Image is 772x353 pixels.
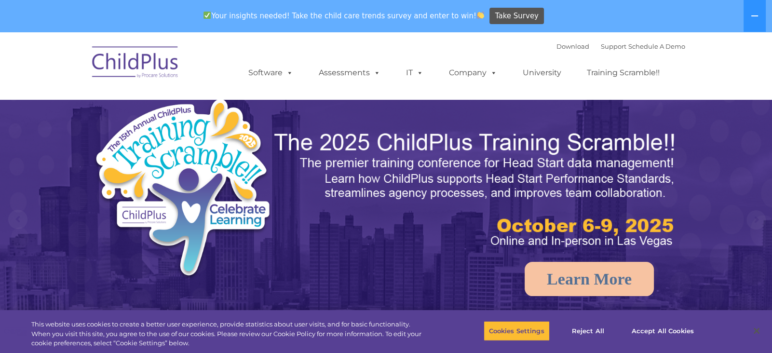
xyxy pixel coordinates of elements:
[484,321,550,341] button: Cookies Settings
[525,262,654,296] a: Learn More
[577,63,669,82] a: Training Scramble!!
[495,8,539,25] span: Take Survey
[439,63,507,82] a: Company
[200,6,488,25] span: Your insights needed! Take the child care trends survey and enter to win!
[31,320,425,348] div: This website uses cookies to create a better user experience, provide statistics about user visit...
[396,63,433,82] a: IT
[134,64,163,71] span: Last name
[558,321,618,341] button: Reject All
[628,42,685,50] a: Schedule A Demo
[134,103,175,110] span: Phone number
[556,42,685,50] font: |
[489,8,544,25] a: Take Survey
[626,321,699,341] button: Accept All Cookies
[239,63,303,82] a: Software
[556,42,589,50] a: Download
[87,40,184,88] img: ChildPlus by Procare Solutions
[203,12,211,19] img: ✅
[513,63,571,82] a: University
[601,42,626,50] a: Support
[746,320,767,341] button: Close
[309,63,390,82] a: Assessments
[477,12,484,19] img: 👏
